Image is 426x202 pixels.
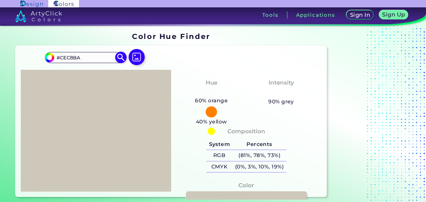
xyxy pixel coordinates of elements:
[115,52,127,63] img: icon search
[129,49,145,65] img: icon picture
[206,161,232,172] h5: CMYK
[269,78,294,88] h4: Intensity
[262,12,279,17] h3: Tools
[350,12,370,17] h5: Sign In
[232,150,286,161] h5: (81%, 78%, 73%)
[193,96,230,105] h5: 60% orange
[227,127,265,136] h4: Composition
[238,181,254,190] h4: Color
[379,10,409,19] a: Sign Up
[232,161,286,172] h5: (0%, 3%, 10%, 19%)
[20,1,43,7] img: ArtyClick Design logo
[15,10,62,22] img: logo_artyclick_colors_white.svg
[232,139,286,150] h5: Percents
[382,12,405,17] h5: Sign Up
[186,89,237,97] h3: Orange-Yellow
[206,78,217,88] h4: Hue
[193,117,229,126] h5: 40% yellow
[268,97,294,106] h5: 90% grey
[258,89,305,97] h3: Almost None
[206,139,232,150] h5: System
[206,150,232,161] h5: RGB
[296,12,335,17] h3: Applications
[346,10,374,19] a: Sign In
[330,30,413,200] iframe: Advertisement
[132,31,210,41] h1: Color Hue Finder
[54,53,117,62] input: type color..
